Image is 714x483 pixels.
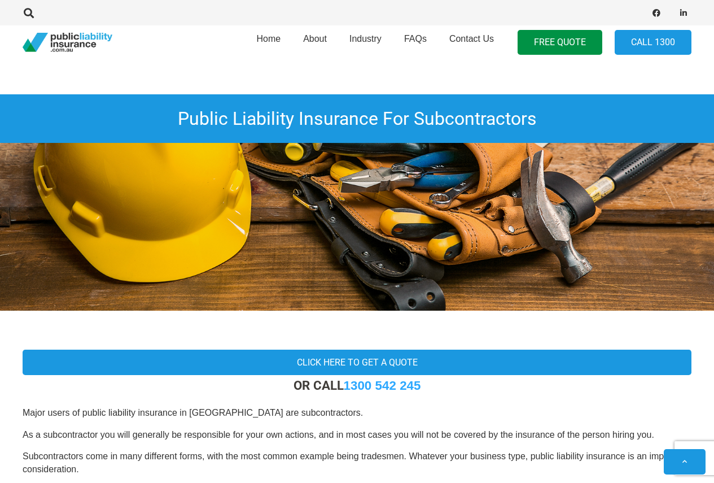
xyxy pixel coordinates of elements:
[676,5,691,21] a: LinkedIn
[23,350,691,375] a: Click here to get a quote
[292,22,338,63] a: About
[23,429,691,441] p: As a subcontractor you will generally be responsible for your own actions, and in most cases you ...
[349,34,382,43] span: Industry
[393,22,438,63] a: FAQs
[23,450,691,476] p: Subcontractors come in many different forms, with the most common example being tradesmen. Whatev...
[438,22,505,63] a: Contact Us
[256,34,281,43] span: Home
[23,407,691,419] p: Major users of public liability insurance in [GEOGRAPHIC_DATA] are subcontractors.
[294,378,421,393] strong: OR CALL
[17,8,40,18] a: Search
[245,22,292,63] a: Home
[303,34,327,43] span: About
[649,5,664,21] a: Facebook
[344,378,421,393] a: 1300 542 245
[338,22,393,63] a: Industry
[664,449,706,475] a: Back to top
[404,34,427,43] span: FAQs
[449,34,494,43] span: Contact Us
[615,30,691,55] a: Call 1300
[23,33,112,53] a: pli_logotransparent
[518,30,602,55] a: FREE QUOTE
